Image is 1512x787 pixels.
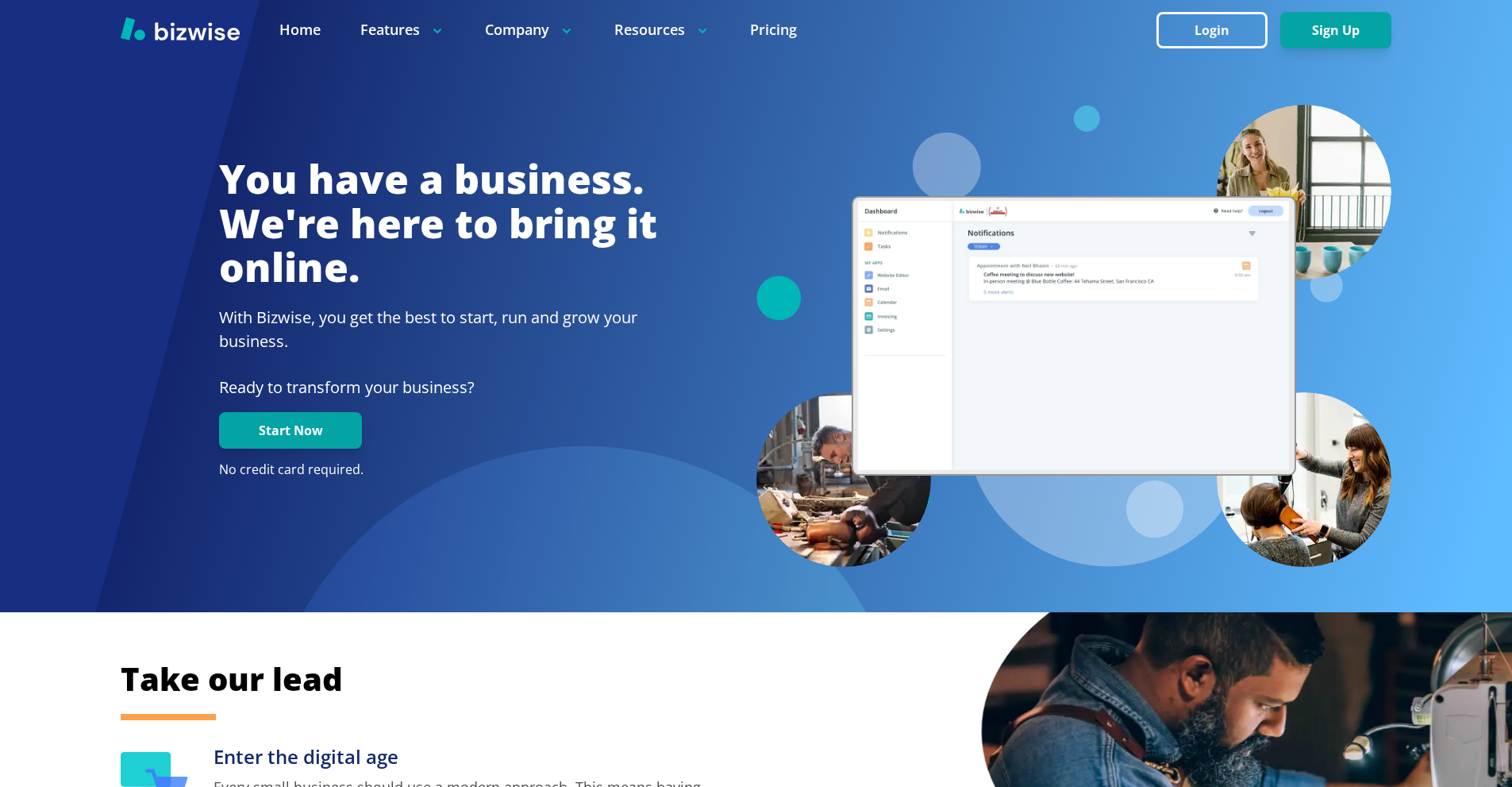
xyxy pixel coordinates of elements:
[750,20,797,40] a: Pricing
[279,20,321,40] a: Home
[360,20,445,40] p: Features
[121,658,1311,700] h2: Take our lead
[121,17,240,41] img: Bizwise Logo
[1280,23,1391,38] a: Sign Up
[1156,12,1268,48] button: Login
[219,423,362,438] a: Start Now
[219,157,657,290] h1: You have a business. We're here to bring it online.
[485,20,575,40] p: Company
[1280,12,1391,48] button: Sign Up
[614,20,710,40] p: Resources
[219,306,657,353] h2: With Bizwise, you get the best to start, run and grow your business.
[219,376,657,399] p: Ready to transform your business?
[214,744,716,770] h3: Enter the digital age
[219,461,657,479] p: No credit card required.
[219,412,362,449] button: Start Now
[1156,23,1280,38] a: Login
